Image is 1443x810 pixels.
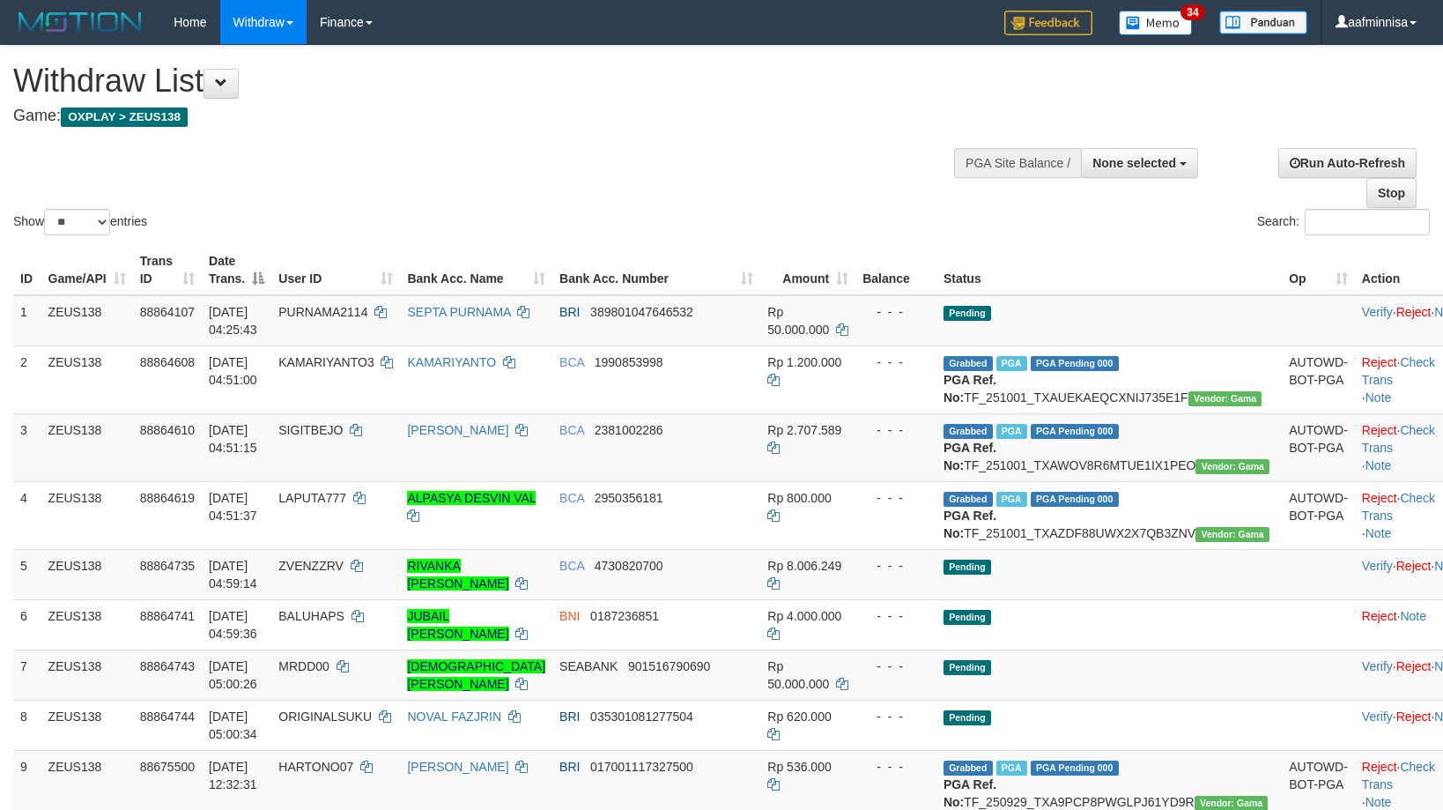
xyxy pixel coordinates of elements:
img: MOTION_logo.png [13,9,147,35]
a: KAMARIYANTO [407,355,496,369]
span: ZVENZZRV [278,559,344,573]
span: Vendor URL: https://trx31.1velocity.biz [1188,391,1262,406]
span: 88864744 [140,710,195,724]
span: 88864741 [140,609,195,623]
div: - - - [862,353,929,371]
span: [DATE] 04:25:43 [209,305,257,337]
td: 1 [13,295,41,346]
a: Check Trans [1362,760,1435,791]
span: Copy 389801047646532 to clipboard [590,305,693,319]
span: BRI [559,305,580,319]
span: Copy 2950356181 to clipboard [595,491,663,505]
a: Stop [1366,178,1417,208]
td: 2 [13,346,41,413]
a: Reject [1396,559,1432,573]
span: Copy 0187236851 to clipboard [590,609,659,623]
label: Show entries [13,209,147,235]
span: 34 [1180,4,1204,20]
th: Bank Acc. Name: activate to sort column ascending [400,245,552,295]
a: Reject [1362,760,1397,774]
th: Date Trans.: activate to sort column descending [202,245,271,295]
td: ZEUS138 [41,481,133,549]
span: [DATE] 04:51:15 [209,423,257,455]
span: BCA [559,355,584,369]
span: Marked by aaftrukkakada [996,761,1027,776]
span: 88864735 [140,559,195,573]
div: - - - [862,708,929,725]
span: ORIGINALSUKU [278,710,372,724]
button: None selected [1081,148,1198,178]
span: Grabbed [943,761,993,776]
a: SEPTA PURNAMA [407,305,510,319]
span: Pending [943,610,991,625]
span: 88864743 [140,659,195,673]
span: Copy 1990853998 to clipboard [595,355,663,369]
td: AUTOWD-BOT-PGA [1282,413,1355,481]
div: - - - [862,758,929,776]
div: - - - [862,303,929,321]
span: None selected [1092,156,1176,170]
span: Copy 017001117327500 to clipboard [590,760,693,774]
th: Bank Acc. Number: activate to sort column ascending [552,245,760,295]
span: Pending [943,560,991,575]
a: ALPASYA DESVIN VAL [407,491,536,505]
span: [DATE] 04:59:14 [209,559,257,591]
span: Copy 2381002286 to clipboard [595,423,663,437]
td: ZEUS138 [41,700,133,750]
span: SEABANK [559,659,618,673]
a: Note [1365,795,1392,809]
input: Search: [1305,209,1430,235]
td: ZEUS138 [41,549,133,599]
a: Verify [1362,559,1393,573]
span: 88864610 [140,423,195,437]
div: PGA Site Balance / [954,148,1081,178]
span: Copy 901516790690 to clipboard [628,659,710,673]
td: 6 [13,599,41,650]
a: Check Trans [1362,355,1435,387]
a: RIVANKA [PERSON_NAME] [407,559,508,591]
span: Vendor URL: https://trx31.1velocity.biz [1195,459,1269,474]
span: Pending [943,306,991,321]
span: Rp 50.000.000 [767,659,829,691]
h1: Withdraw List [13,63,944,99]
td: ZEUS138 [41,346,133,413]
span: Pending [943,660,991,675]
div: - - - [862,421,929,439]
td: AUTOWD-BOT-PGA [1282,481,1355,549]
img: panduan.png [1219,11,1307,34]
span: Grabbed [943,356,993,371]
a: Verify [1362,305,1393,319]
td: AUTOWD-BOT-PGA [1282,346,1355,413]
span: Marked by aaftanly [996,424,1027,439]
span: LAPUTA777 [278,491,346,505]
a: Reject [1362,609,1397,623]
a: Reject [1396,305,1432,319]
span: Marked by aaftanly [996,356,1027,371]
a: [PERSON_NAME] [407,423,508,437]
span: Grabbed [943,492,993,507]
a: Check Trans [1362,423,1435,455]
th: User ID: activate to sort column ascending [271,245,400,295]
a: Verify [1362,659,1393,673]
th: ID [13,245,41,295]
a: [PERSON_NAME] [407,760,508,774]
a: Run Auto-Refresh [1278,148,1417,178]
img: Button%20Memo.svg [1119,11,1193,35]
td: 7 [13,650,41,700]
a: Note [1365,458,1392,472]
b: PGA Ref. No: [943,509,996,540]
img: Feedback.jpg [1004,11,1092,35]
span: Copy 035301081277504 to clipboard [590,710,693,724]
a: Reject [1362,423,1397,437]
td: TF_251001_TXAZDF88UWX2X7QB3ZNV [936,481,1282,549]
th: Op: activate to sort column ascending [1282,245,1355,295]
span: Pending [943,710,991,725]
a: JUBAIL [PERSON_NAME] [407,609,508,641]
a: Reject [1396,710,1432,724]
a: Note [1365,526,1392,540]
span: BNI [559,609,580,623]
a: Verify [1362,710,1393,724]
span: 88675500 [140,760,195,774]
th: Amount: activate to sort column ascending [760,245,855,295]
a: [DEMOGRAPHIC_DATA][PERSON_NAME] [407,659,545,691]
